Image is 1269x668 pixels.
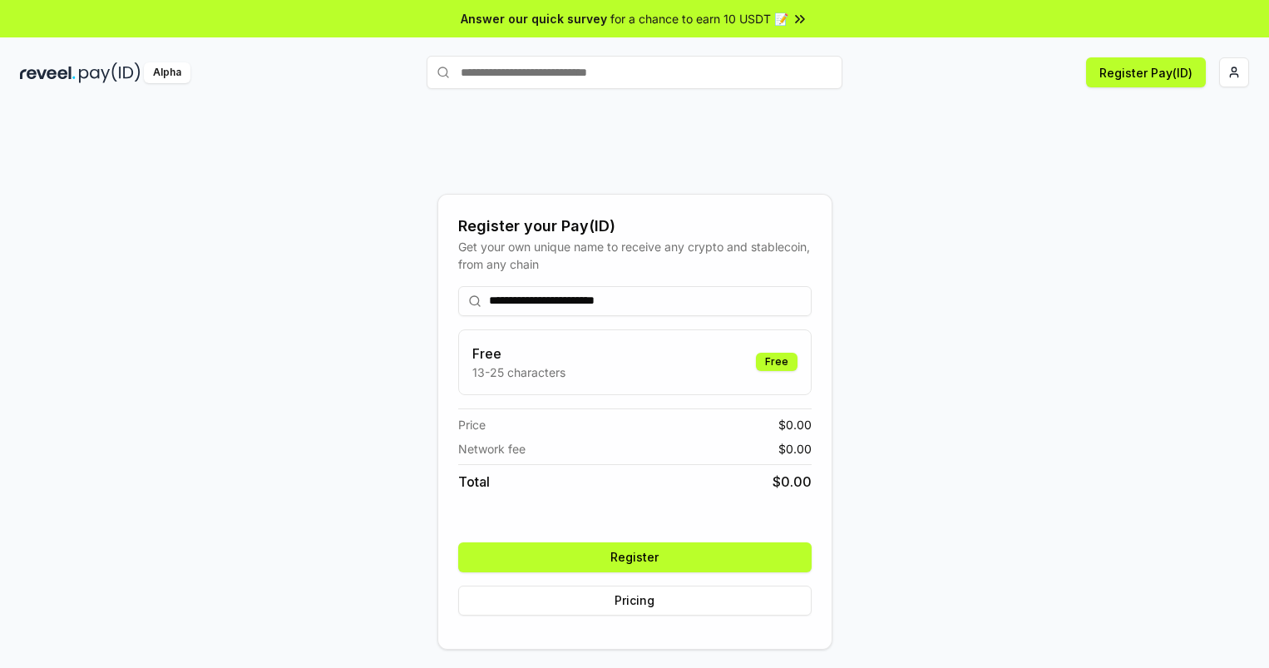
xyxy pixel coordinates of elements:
[778,416,812,433] span: $ 0.00
[20,62,76,83] img: reveel_dark
[458,472,490,492] span: Total
[610,10,788,27] span: for a chance to earn 10 USDT 📝
[773,472,812,492] span: $ 0.00
[458,238,812,273] div: Get your own unique name to receive any crypto and stablecoin, from any chain
[144,62,190,83] div: Alpha
[1086,57,1206,87] button: Register Pay(ID)
[458,586,812,616] button: Pricing
[79,62,141,83] img: pay_id
[472,364,565,381] p: 13-25 characters
[458,440,526,458] span: Network fee
[458,542,812,572] button: Register
[756,353,797,371] div: Free
[461,10,607,27] span: Answer our quick survey
[778,440,812,458] span: $ 0.00
[458,416,486,433] span: Price
[472,344,565,364] h3: Free
[458,215,812,238] div: Register your Pay(ID)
